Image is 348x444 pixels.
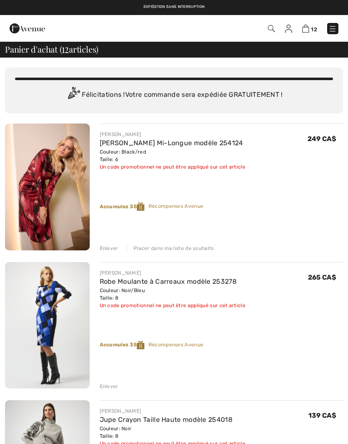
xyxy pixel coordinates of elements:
[100,269,245,277] div: [PERSON_NAME]
[100,302,245,309] div: Un code promotionnel ne peut être appliqué sur cet article
[137,341,144,349] img: Reward-Logo.svg
[100,163,245,171] div: Un code promotionnel ne peut être appliqué sur cet article
[100,139,243,147] a: [PERSON_NAME] Mi-Longue modèle 254124
[126,245,214,252] div: Placer dans ma liste de souhaits
[100,204,149,209] strong: Accumulez 35
[308,273,336,281] span: 265 CA$
[5,45,98,53] span: Panier d'achat ( articles)
[268,25,275,32] img: Recherche
[308,411,336,419] span: 139 CA$
[302,25,309,33] img: Panier d'achat
[137,202,144,211] img: Reward-Logo.svg
[100,245,119,252] div: Enlever
[100,202,343,211] div: Récompenses Avenue
[311,26,317,33] span: 12
[10,20,45,37] img: 1ère Avenue
[15,87,333,103] div: Félicitations ! Votre commande sera expédiée GRATUITEMENT !
[5,124,90,250] img: Robe Fourreau Mi-Longue modèle 254124
[62,43,69,54] span: 12
[100,287,245,302] div: Couleur: Noir/Bleu Taille: 8
[100,425,245,440] div: Couleur: Noir Taille: 8
[100,407,245,415] div: [PERSON_NAME]
[100,341,343,349] div: Récompenses Avenue
[100,277,237,285] a: Robe Moulante à Carreaux modèle 253278
[100,383,119,390] div: Enlever
[308,135,336,143] span: 249 CA$
[5,262,90,388] img: Robe Moulante à Carreaux modèle 253278
[328,25,337,33] img: Menu
[302,23,317,33] a: 12
[285,25,292,33] img: Mes infos
[10,24,45,32] a: 1ère Avenue
[100,416,232,424] a: Jupe Crayon Taille Haute modèle 254018
[100,148,245,163] div: Couleur: Black/red Taille: 6
[65,87,82,103] img: Congratulation2.svg
[100,131,245,138] div: [PERSON_NAME]
[100,342,149,348] strong: Accumulez 35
